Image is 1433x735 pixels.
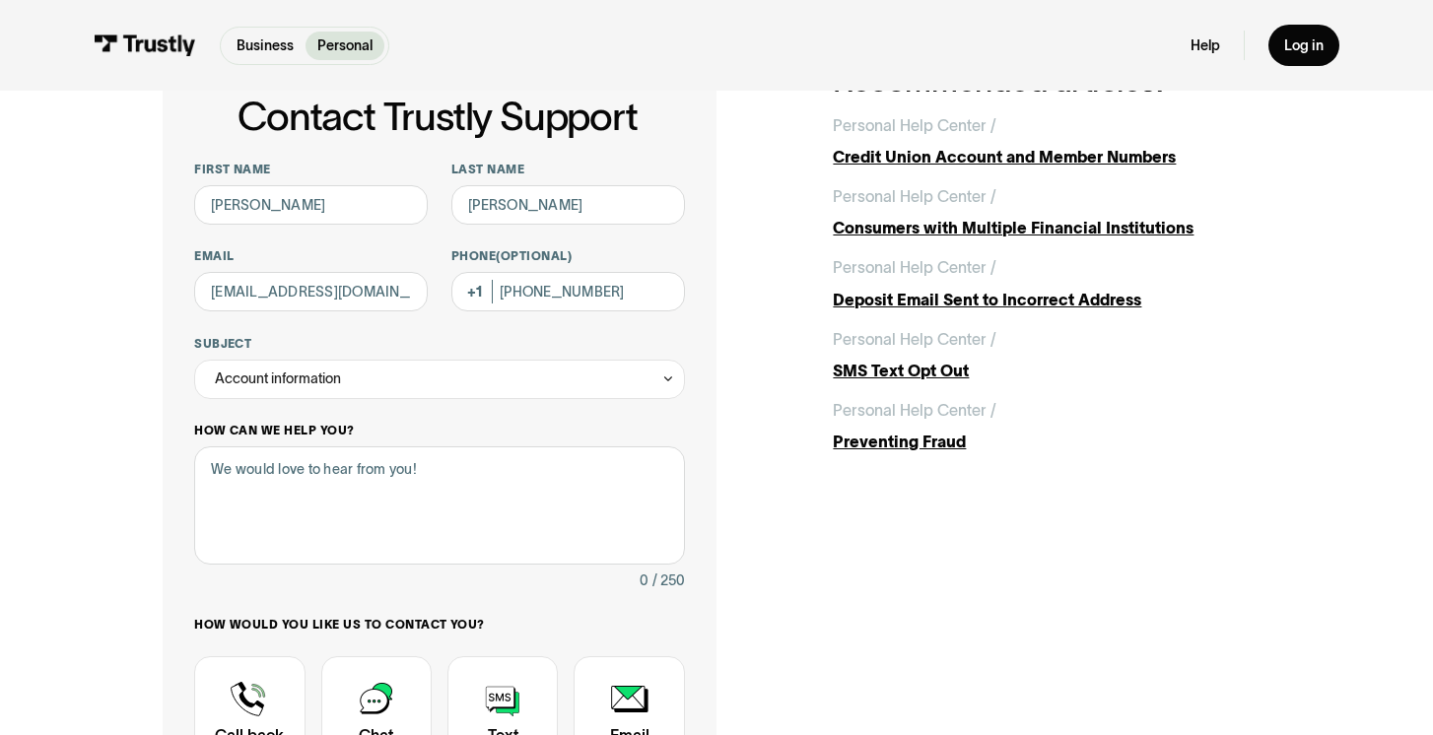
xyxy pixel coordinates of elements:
div: 0 [640,568,648,592]
label: Email [194,248,428,264]
input: Alex [194,185,428,225]
label: First name [194,162,428,177]
div: Account information [194,360,685,399]
div: Credit Union Account and Member Numbers [833,145,1270,168]
label: Phone [451,248,685,264]
label: Subject [194,336,685,352]
div: Log in [1284,36,1324,54]
p: Business [237,35,294,56]
div: Personal Help Center / [833,398,996,422]
a: Personal Help Center /Credit Union Account and Member Numbers [833,113,1270,168]
input: (555) 555-5555 [451,272,685,311]
div: Preventing Fraud [833,430,1270,453]
a: Log in [1268,25,1339,66]
img: Trustly Logo [94,34,196,56]
h1: Contact Trustly Support [190,95,685,138]
span: (Optional) [496,249,572,262]
div: Consumers with Multiple Financial Institutions [833,216,1270,239]
input: alex@mail.com [194,272,428,311]
div: Personal Help Center / [833,113,996,137]
div: Deposit Email Sent to Incorrect Address [833,288,1270,311]
a: Personal Help Center /Deposit Email Sent to Incorrect Address [833,255,1270,310]
p: Personal [317,35,373,56]
div: Personal Help Center / [833,184,996,208]
a: Personal Help Center /Preventing Fraud [833,398,1270,453]
label: How would you like us to contact you? [194,617,685,633]
div: Personal Help Center / [833,255,996,279]
a: Personal Help Center /SMS Text Opt Out [833,327,1270,382]
div: / 250 [652,568,685,592]
div: Personal Help Center / [833,327,996,351]
label: Last name [451,162,685,177]
a: Help [1191,36,1220,54]
a: Personal [306,32,384,60]
label: How can we help you? [194,423,685,438]
a: Business [225,32,306,60]
div: SMS Text Opt Out [833,359,1270,382]
input: Howard [451,185,685,225]
a: Personal Help Center /Consumers with Multiple Financial Institutions [833,184,1270,239]
div: Account information [215,367,341,390]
